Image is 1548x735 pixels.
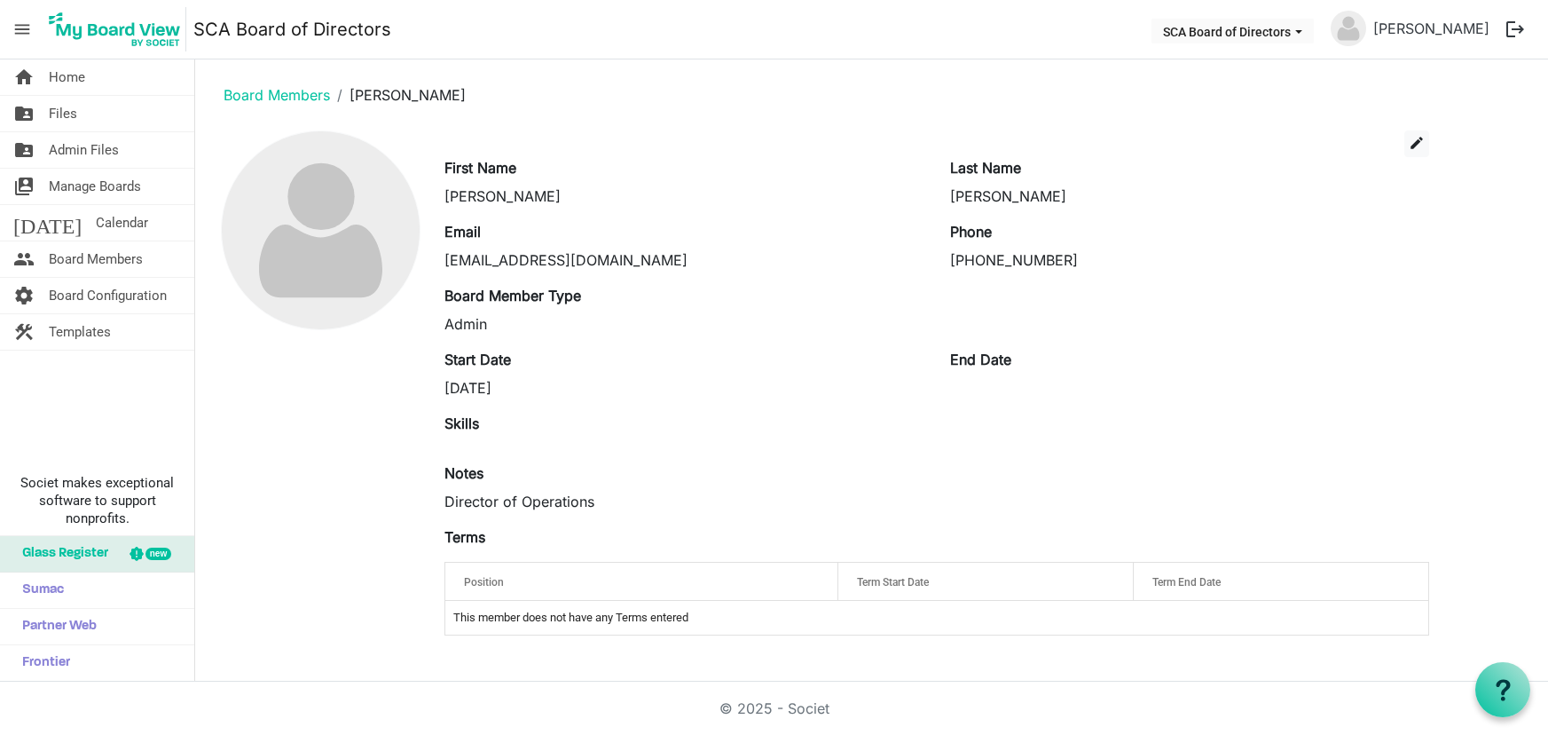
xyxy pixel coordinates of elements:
div: [PERSON_NAME] [950,186,1429,207]
div: new [145,548,171,560]
span: Term Start Date [857,576,929,589]
span: home [13,59,35,95]
span: [DATE] [13,205,82,241]
a: © 2025 - Societ [719,699,829,717]
span: Partner Web [13,609,97,644]
button: SCA Board of Directors dropdownbutton [1151,19,1314,43]
label: End Date [950,349,1011,370]
span: Sumac [13,573,64,608]
button: logout [1497,11,1534,48]
span: Board Members [49,241,143,277]
span: Board Configuration [49,278,167,313]
button: edit [1404,130,1429,157]
span: people [13,241,35,277]
label: Notes [444,462,483,484]
a: Board Members [224,86,330,104]
span: Manage Boards [49,169,141,204]
label: Board Member Type [444,285,581,306]
span: Admin Files [49,132,119,168]
span: construction [13,314,35,350]
span: settings [13,278,35,313]
td: This member does not have any Terms entered [445,601,1428,635]
label: Phone [950,221,992,242]
label: Skills [444,413,479,434]
a: [PERSON_NAME] [1366,11,1497,46]
span: Home [49,59,85,95]
span: Calendar [96,205,148,241]
label: Email [444,221,481,242]
img: no-profile-picture.svg [222,131,420,329]
label: Last Name [950,157,1021,178]
span: Glass Register [13,536,108,572]
label: Terms [444,526,485,548]
label: Start Date [444,349,511,370]
div: [PHONE_NUMBER] [950,249,1429,271]
span: Position [464,576,504,589]
span: edit [1409,135,1425,151]
div: [EMAIL_ADDRESS][DOMAIN_NAME] [444,249,923,271]
span: Templates [49,314,111,350]
span: folder_shared [13,132,35,168]
a: SCA Board of Directors [193,12,391,47]
span: Files [49,96,77,131]
li: [PERSON_NAME] [330,84,466,106]
span: Societ makes exceptional software to support nonprofits. [8,474,186,527]
span: Term End Date [1152,576,1221,589]
img: no-profile-picture.svg [1331,11,1366,46]
span: folder_shared [13,96,35,131]
a: My Board View Logo [43,7,193,51]
span: Frontier [13,645,70,681]
div: Director of Operations [444,491,1429,512]
label: First Name [444,157,516,178]
div: Admin [444,313,923,335]
div: [DATE] [444,377,923,399]
img: My Board View Logo [43,7,186,51]
span: menu [5,12,39,46]
div: [PERSON_NAME] [444,186,923,207]
span: switch_account [13,169,35,204]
